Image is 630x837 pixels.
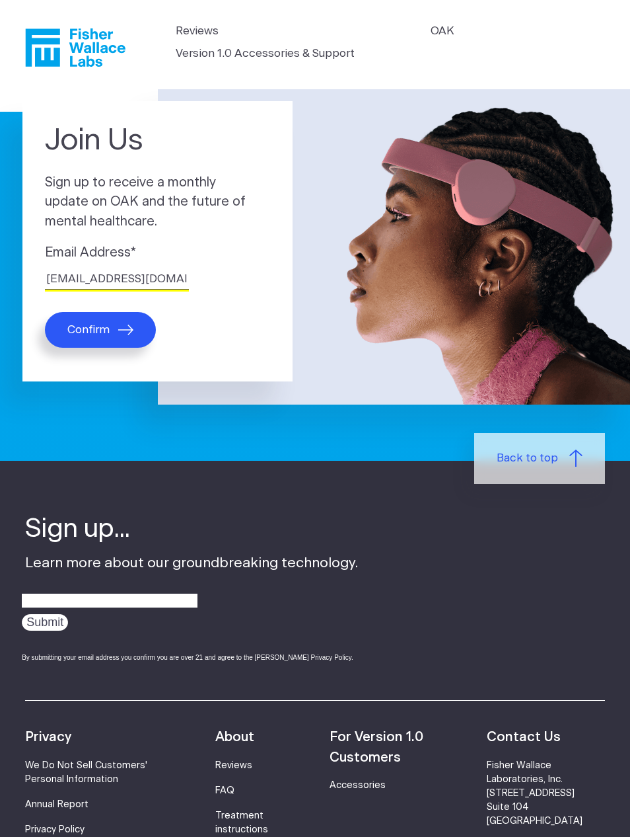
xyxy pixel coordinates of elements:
span: Back to top [497,450,558,467]
a: Version 1.0 Accessories & Support [176,45,355,62]
a: Back to top [474,433,605,484]
a: Fisher Wallace [25,28,125,67]
h1: Join Us [45,124,270,158]
a: Reviews [176,22,219,40]
span: Confirm [67,323,110,337]
a: Reviews [215,761,252,770]
div: By submitting your email address you confirm you are over 21 and agree to the [PERSON_NAME] Priva... [22,653,358,662]
a: Privacy Policy [25,825,85,834]
a: Annual Report [25,800,88,809]
p: Sign up to receive a monthly update on OAK and the future of mental healthcare. [45,173,270,232]
div: Learn more about our groundbreaking technology. [25,512,358,674]
a: We Do Not Sell Customers' Personal Information [25,761,147,784]
button: Confirm [45,312,156,348]
a: FAQ [215,786,234,795]
a: OAK [431,22,454,40]
strong: About [215,731,254,744]
a: Accessories [330,781,386,790]
a: Treatment instructions [215,811,268,834]
strong: Privacy [25,731,71,744]
strong: Contact Us [487,731,561,744]
label: Email Address [45,243,270,263]
strong: For Version 1.0 Customers [330,731,423,764]
h4: Sign up... [25,512,358,547]
input: Submit [22,614,68,631]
